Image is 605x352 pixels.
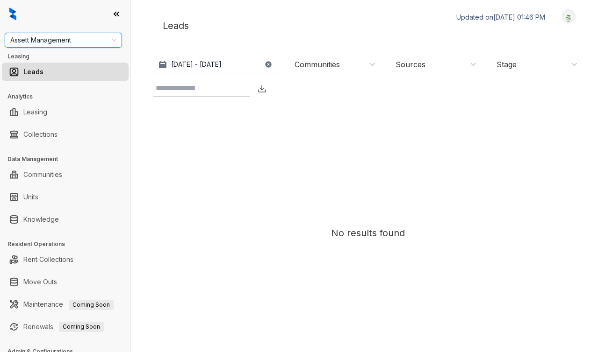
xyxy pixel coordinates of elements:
[153,9,583,42] div: Leads
[23,317,104,336] a: RenewalsComing Soon
[239,84,247,92] img: SearchIcon
[2,165,129,184] li: Communities
[23,273,57,291] a: Move Outs
[562,12,575,21] img: UserAvatar
[7,155,130,163] h3: Data Management
[23,188,38,206] a: Units
[2,63,129,81] li: Leads
[456,13,545,22] p: Updated on [DATE] 01:46 PM
[153,56,280,73] button: [DATE] - [DATE]
[23,125,58,144] a: Collections
[9,7,16,21] img: logo
[7,52,130,61] h3: Leasing
[171,60,222,69] p: [DATE] - [DATE]
[69,300,114,310] span: Coming Soon
[396,59,425,70] div: Sources
[295,59,340,70] div: Communities
[2,210,129,229] li: Knowledge
[2,273,129,291] li: Move Outs
[2,103,129,121] li: Leasing
[23,103,47,121] a: Leasing
[2,295,129,314] li: Maintenance
[23,210,59,229] a: Knowledge
[23,250,73,269] a: Rent Collections
[331,226,405,240] div: No results found
[59,322,104,332] span: Coming Soon
[2,250,129,269] li: Rent Collections
[23,165,62,184] a: Communities
[10,33,116,47] span: Assett Management
[7,240,130,248] h3: Resident Operations
[497,59,517,70] div: Stage
[2,125,129,144] li: Collections
[2,317,129,336] li: Renewals
[2,188,129,206] li: Units
[23,63,43,81] a: Leads
[257,84,266,93] img: Download
[7,92,130,101] h3: Analytics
